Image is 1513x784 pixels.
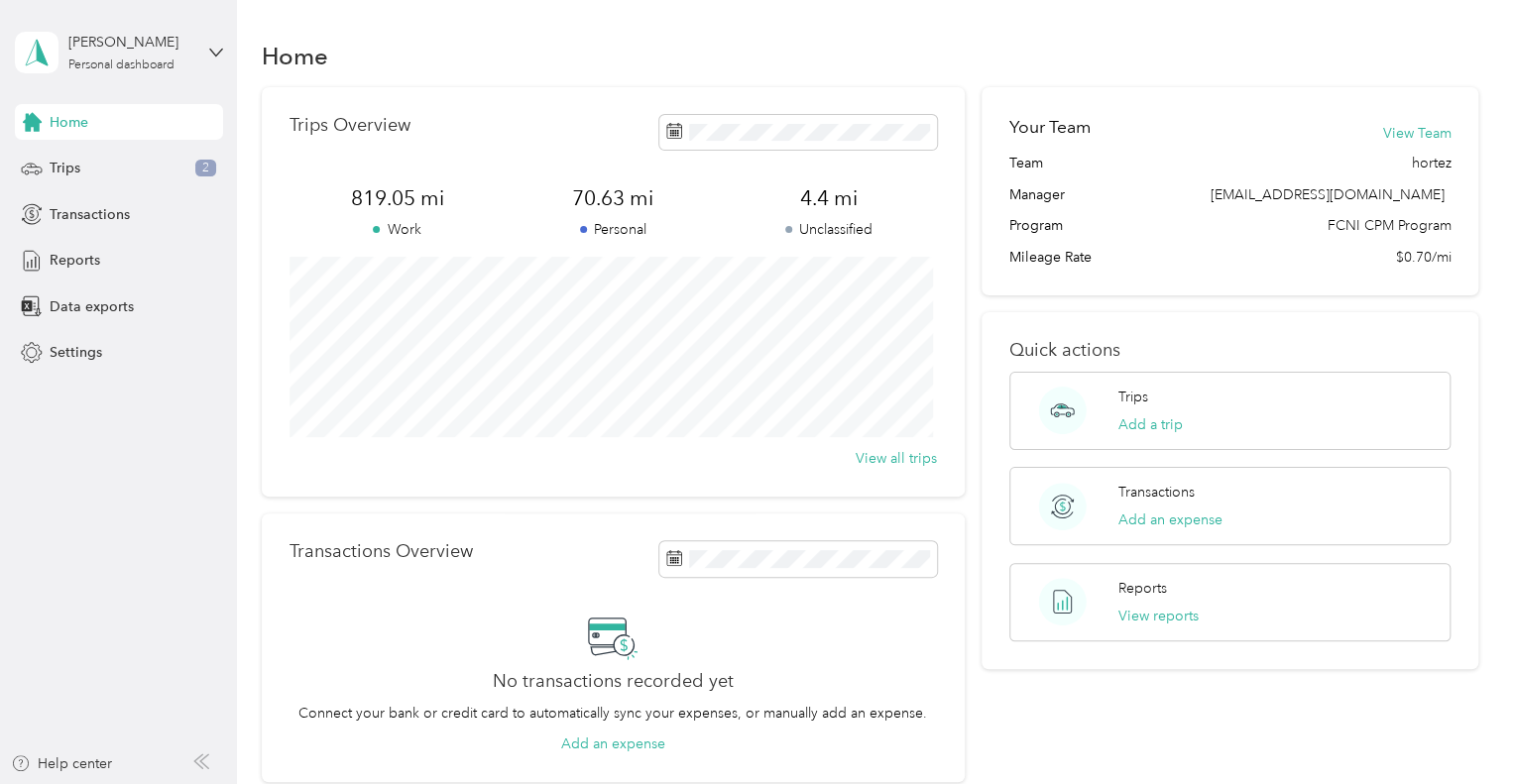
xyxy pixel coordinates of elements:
p: Trips Overview [290,115,410,136]
span: FCNI CPM Program [1327,215,1451,236]
p: Transactions [1118,482,1195,503]
span: Team [1009,153,1043,173]
span: Reports [50,250,100,271]
span: $0.70/mi [1395,247,1451,268]
span: 2 [195,160,216,177]
span: [EMAIL_ADDRESS][DOMAIN_NAME] [1210,186,1444,203]
span: hortez [1411,153,1451,173]
p: Work [290,219,506,240]
span: Data exports [50,296,134,317]
div: Personal dashboard [68,59,175,71]
span: 4.4 mi [721,184,937,212]
p: Unclassified [721,219,937,240]
p: Transactions Overview [290,541,473,562]
p: Connect your bank or credit card to automatically sync your expenses, or manually add an expense. [298,703,927,724]
button: View Team [1382,123,1451,144]
button: View reports [1118,606,1199,626]
p: Quick actions [1009,340,1451,361]
span: 70.63 mi [505,184,721,212]
p: Personal [505,219,721,240]
span: Home [50,112,88,133]
div: [PERSON_NAME] [68,32,192,53]
button: Add a trip [1118,414,1183,435]
p: Reports [1118,578,1167,599]
span: 819.05 mi [290,184,506,212]
span: Program [1009,215,1063,236]
span: Trips [50,158,80,178]
button: View all trips [856,448,937,469]
span: Transactions [50,204,130,225]
p: Trips [1118,387,1148,407]
h2: No transactions recorded yet [493,671,734,692]
span: Settings [50,342,102,363]
span: Mileage Rate [1009,247,1092,268]
h1: Home [262,46,328,66]
button: Add an expense [1118,509,1222,530]
span: Manager [1009,184,1065,205]
button: Add an expense [561,733,665,754]
h2: Your Team [1009,115,1091,140]
button: Help center [11,753,112,774]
